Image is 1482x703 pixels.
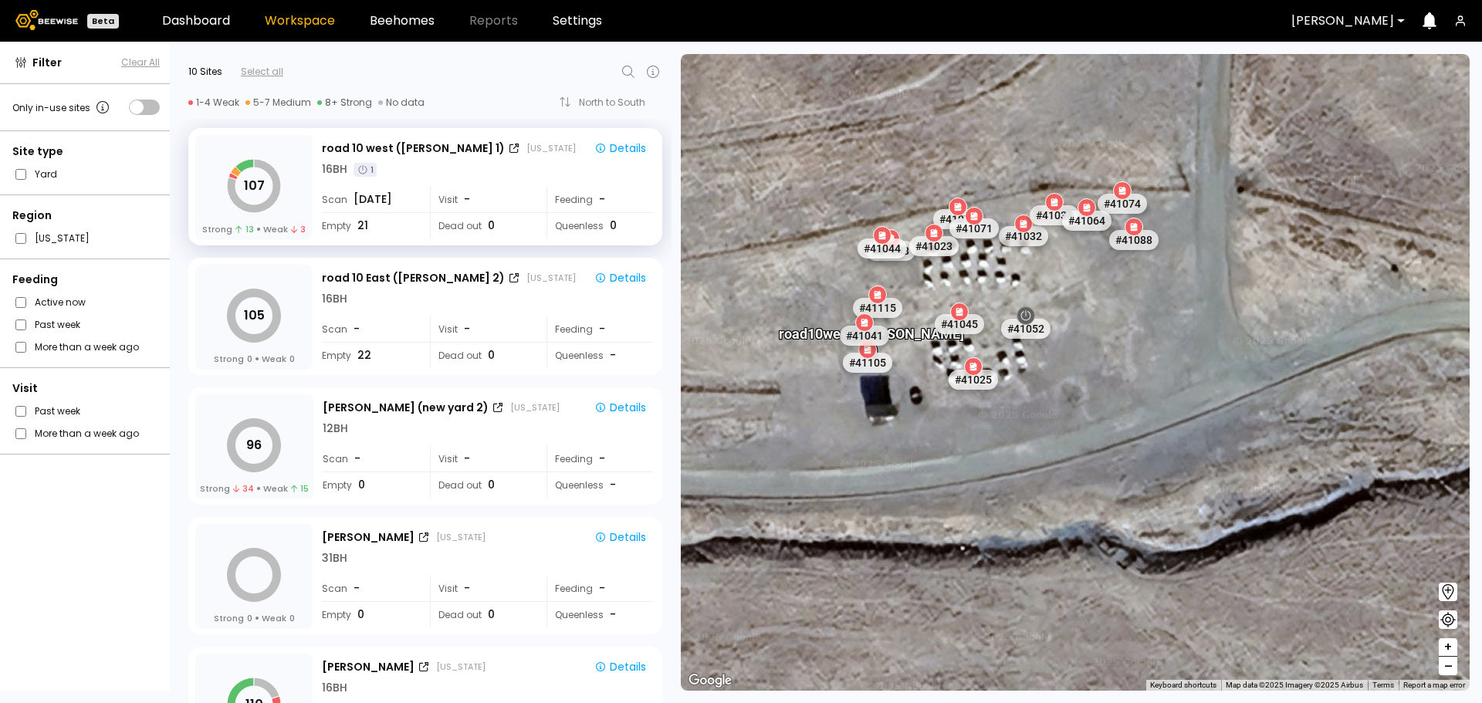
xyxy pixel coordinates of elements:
[488,347,495,363] span: 0
[35,166,57,182] label: Yard
[12,208,160,224] div: Region
[202,223,306,235] div: Strong Weak
[469,15,518,27] span: Reports
[999,226,1048,246] div: # 41032
[464,191,470,208] span: -
[510,401,560,414] div: [US_STATE]
[599,191,607,208] div: -
[853,297,902,317] div: # 41115
[949,369,998,389] div: # 41025
[599,451,607,467] div: -
[162,15,230,27] a: Dashboard
[121,56,160,69] span: Clear All
[1403,681,1465,689] a: Report a map error
[214,612,295,624] div: Strong Weak
[430,472,536,498] div: Dead out
[464,321,470,337] span: -
[323,400,489,416] div: [PERSON_NAME] (new yard 2)
[247,612,252,624] span: 0
[322,316,419,342] div: Scan
[546,213,652,238] div: Queenless
[546,472,652,498] div: Queenless
[588,527,652,547] button: Details
[779,309,964,357] div: road 10 west ([PERSON_NAME] 1)
[1444,657,1453,676] span: –
[188,65,222,79] div: 10 Sites
[594,271,646,285] div: Details
[87,14,119,29] div: Beta
[430,576,536,601] div: Visit
[1443,637,1453,657] span: +
[291,223,306,235] span: 3
[322,576,419,601] div: Scan
[12,272,160,288] div: Feeding
[430,187,536,212] div: Visit
[579,98,656,107] div: North to South
[866,241,915,261] div: # 41043
[188,96,239,109] div: 1-4 Weak
[354,163,377,177] div: 1
[354,321,360,337] span: -
[235,223,253,235] span: 13
[488,477,495,493] span: 0
[322,602,419,627] div: Empty
[322,213,419,238] div: Empty
[265,15,335,27] a: Workspace
[526,272,576,284] div: [US_STATE]
[35,339,139,355] label: More than a week ago
[357,218,368,234] span: 21
[1030,204,1079,225] div: # 41033
[357,607,364,623] span: 0
[588,138,652,158] button: Details
[553,15,602,27] a: Settings
[594,530,646,544] div: Details
[35,230,90,246] label: [US_STATE]
[1001,318,1051,338] div: # 41052
[247,353,252,365] span: 0
[685,671,736,691] a: Open this area in Google Maps (opens a new window)
[430,446,536,471] div: Visit
[354,191,392,208] span: [DATE]
[588,657,652,677] button: Details
[214,353,295,365] div: Strong Weak
[200,482,310,495] div: Strong Weak
[1098,193,1147,213] div: # 41074
[241,65,283,79] div: Select all
[322,343,419,368] div: Empty
[370,15,435,27] a: Beehomes
[12,144,160,160] div: Site type
[322,550,347,566] div: 31 BH
[430,343,536,368] div: Dead out
[289,353,295,365] span: 0
[610,477,616,493] span: -
[909,235,959,255] div: # 41023
[610,607,616,623] span: -
[430,316,536,342] div: Visit
[354,451,360,467] span: -
[599,580,607,597] div: -
[322,161,347,177] div: 16 BH
[322,291,347,307] div: 16 BH
[323,472,420,498] div: Empty
[15,10,78,30] img: Beewise logo
[1439,638,1457,657] button: +
[35,294,86,310] label: Active now
[526,142,576,154] div: [US_STATE]
[322,187,419,212] div: Scan
[317,96,372,109] div: 8+ Strong
[244,177,265,194] tspan: 107
[291,482,309,495] span: 15
[1372,681,1394,689] a: Terms (opens in new tab)
[588,397,652,417] button: Details
[488,218,495,234] span: 0
[322,659,414,675] div: [PERSON_NAME]
[464,451,470,467] span: -
[1109,230,1159,250] div: # 41088
[588,268,652,288] button: Details
[1226,681,1363,689] span: Map data ©2025 Imagery ©2025 Airbus
[323,421,348,437] div: 12 BH
[685,671,736,691] img: Google
[1439,657,1457,675] button: –
[599,321,607,337] div: -
[322,529,414,546] div: [PERSON_NAME]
